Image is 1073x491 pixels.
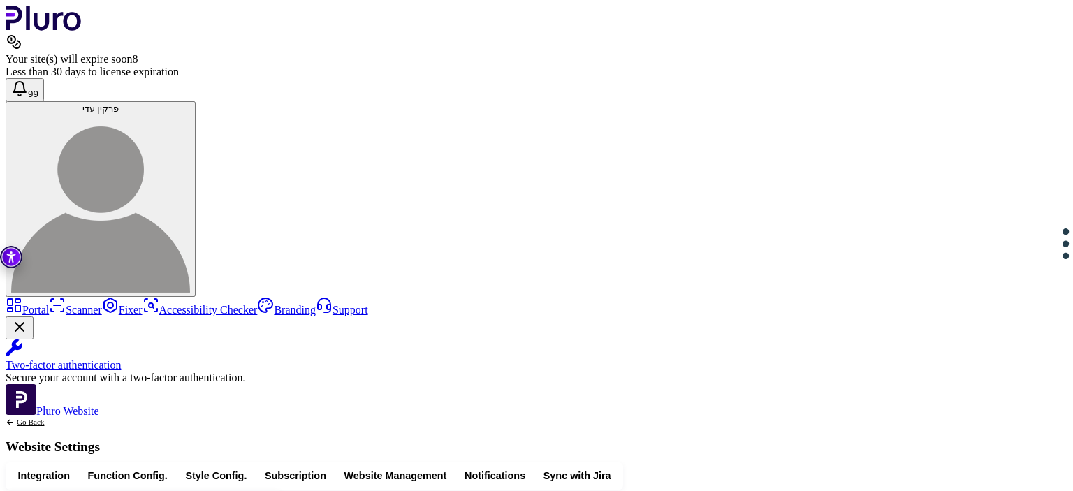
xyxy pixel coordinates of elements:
a: Logo [6,21,82,33]
aside: Sidebar menu [6,297,1067,418]
span: Subscription [265,469,326,483]
a: Branding [257,304,316,316]
span: Integration [18,469,70,483]
div: Two-factor authentication [6,359,1067,372]
button: פרקין עדיפרקין עדי [6,101,196,297]
a: Scanner [49,304,102,316]
div: Secure your account with a two-factor authentication. [6,372,1067,384]
button: Style Config. [177,466,256,486]
a: Open Pluro Website [6,405,99,417]
button: Integration [9,466,79,486]
a: Support [316,304,368,316]
button: Close Two-factor authentication notification [6,316,34,339]
span: 8 [132,53,138,65]
span: Notifications [465,469,525,483]
span: Function Config. [88,469,168,483]
h1: Website Settings [6,440,100,453]
button: Open notifications, you have 376 new notifications [6,78,44,101]
a: Two-factor authentication [6,339,1067,372]
a: Portal [6,304,49,316]
button: Function Config. [79,466,177,486]
span: Sync with Jira [543,469,611,483]
span: Style Config. [185,469,247,483]
button: Subscription [256,466,335,486]
span: 99 [28,89,38,99]
button: Website Management [335,466,455,486]
a: Back to previous screen [6,418,100,427]
div: Your site(s) will expire soon [6,53,1067,66]
div: Less than 30 days to license expiration [6,66,1067,78]
button: Notifications [455,466,534,486]
a: Fixer [102,304,143,316]
button: Sync with Jira [534,466,620,486]
img: פרקין עדי [11,114,190,293]
span: Website Management [344,469,447,483]
span: פרקין עדי [82,103,119,114]
a: Accessibility Checker [143,304,258,316]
